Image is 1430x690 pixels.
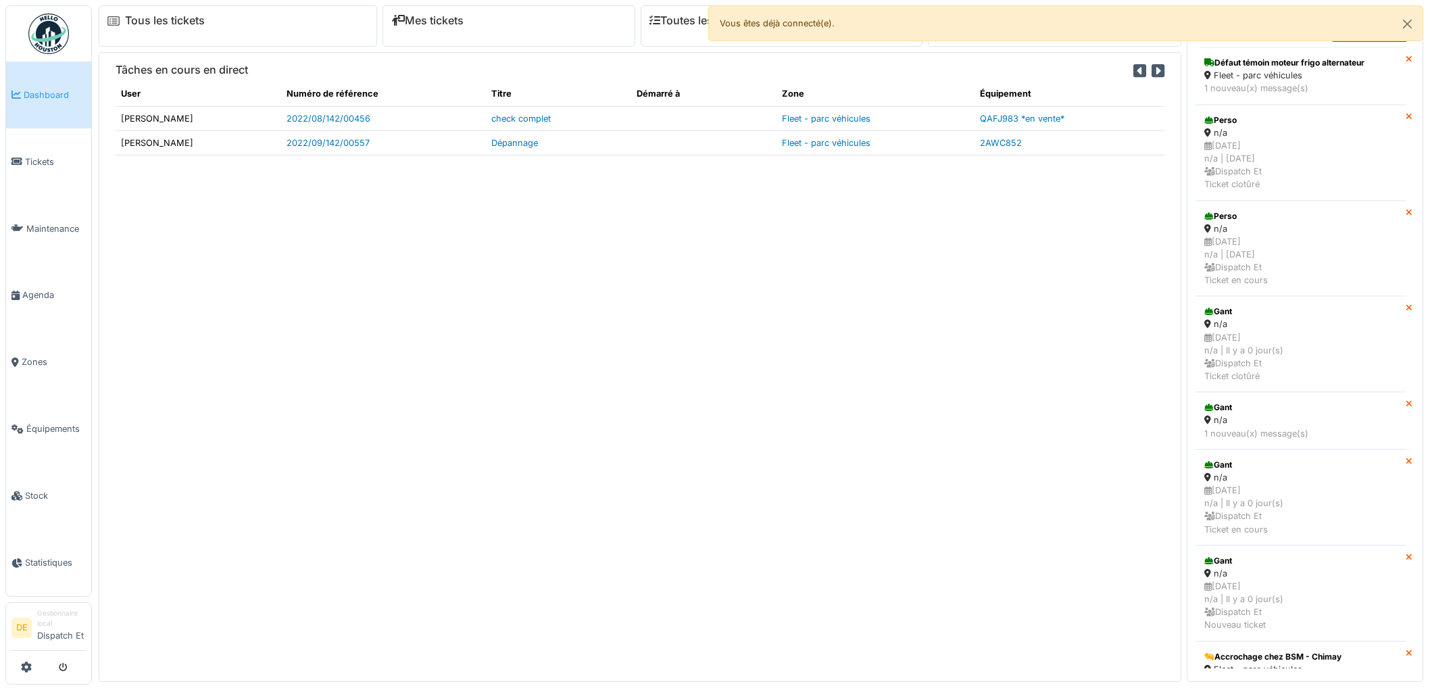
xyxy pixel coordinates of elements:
[1204,580,1397,632] div: [DATE] n/a | Il y a 0 jour(s) Dispatch Et Nouveau ticket
[1195,201,1406,297] a: Perso n/a [DATE]n/a | [DATE] Dispatch EtTicket en cours
[491,114,551,124] a: check complet
[116,106,281,130] td: [PERSON_NAME]
[708,5,1423,41] div: Vous êtes déjà connecté(e).
[26,222,86,235] span: Maintenance
[11,618,32,638] li: DE
[1204,139,1397,191] div: [DATE] n/a | [DATE] Dispatch Et Ticket clotûré
[980,138,1022,148] a: 2AWC852
[1204,651,1397,663] div: Accrochage chez BSM - Chimay
[1204,57,1397,69] div: Défaut témoin moteur frigo alternateur
[25,489,86,502] span: Stock
[1204,331,1397,383] div: [DATE] n/a | Il y a 0 jour(s) Dispatch Et Ticket clotûré
[125,14,205,27] a: Tous les tickets
[1204,427,1397,440] div: 1 nouveau(x) message(s)
[391,14,464,27] a: Mes tickets
[782,138,870,148] a: Fleet - parc véhicules
[26,422,86,435] span: Équipements
[1204,459,1397,471] div: Gant
[6,529,91,596] a: Statistiques
[6,462,91,529] a: Stock
[25,556,86,569] span: Statistiques
[1204,663,1397,676] div: Fleet - parc véhicules
[287,114,370,124] a: 2022/08/142/00456
[975,82,1164,106] th: Équipement
[116,64,248,76] h6: Tâches en cours en direct
[1204,555,1397,567] div: Gant
[37,608,86,647] li: Dispatch Et
[776,82,975,106] th: Zone
[28,14,69,54] img: Badge_color-CXgf-gQk.svg
[1204,126,1397,139] div: n/a
[980,114,1064,124] a: QAFJ983 *en vente*
[1204,305,1397,318] div: Gant
[1195,105,1406,201] a: Perso n/a [DATE]n/a | [DATE] Dispatch EtTicket clotûré
[1204,567,1397,580] div: n/a
[22,289,86,301] span: Agenda
[491,138,538,148] a: Dépannage
[1204,222,1397,235] div: n/a
[116,130,281,155] td: [PERSON_NAME]
[1204,401,1397,414] div: Gant
[6,61,91,128] a: Dashboard
[6,395,91,462] a: Équipements
[1392,6,1423,42] button: Close
[1195,47,1406,104] a: Défaut témoin moteur frigo alternateur Fleet - parc véhicules 1 nouveau(x) message(s)
[1195,449,1406,545] a: Gant n/a [DATE]n/a | Il y a 0 jour(s) Dispatch EtTicket en cours
[22,355,86,368] span: Zones
[1204,69,1397,82] div: Fleet - parc véhicules
[6,329,91,396] a: Zones
[281,82,486,106] th: Numéro de référence
[6,262,91,329] a: Agenda
[782,114,870,124] a: Fleet - parc véhicules
[649,14,750,27] a: Toutes les tâches
[121,89,141,99] span: translation missing: fr.shared.user
[25,155,86,168] span: Tickets
[1204,318,1397,330] div: n/a
[1204,235,1397,287] div: [DATE] n/a | [DATE] Dispatch Et Ticket en cours
[1204,471,1397,484] div: n/a
[11,608,86,651] a: DE Gestionnaire localDispatch Et
[1195,545,1406,641] a: Gant n/a [DATE]n/a | Il y a 0 jour(s) Dispatch EtNouveau ticket
[6,128,91,195] a: Tickets
[1195,296,1406,392] a: Gant n/a [DATE]n/a | Il y a 0 jour(s) Dispatch EtTicket clotûré
[6,195,91,262] a: Maintenance
[1204,114,1397,126] div: Perso
[1195,392,1406,449] a: Gant n/a 1 nouveau(x) message(s)
[486,82,631,106] th: Titre
[287,138,370,148] a: 2022/09/142/00557
[631,82,776,106] th: Démarré à
[37,608,86,629] div: Gestionnaire local
[1204,414,1397,426] div: n/a
[1204,82,1397,95] div: 1 nouveau(x) message(s)
[1204,484,1397,536] div: [DATE] n/a | Il y a 0 jour(s) Dispatch Et Ticket en cours
[1204,210,1397,222] div: Perso
[24,89,86,101] span: Dashboard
